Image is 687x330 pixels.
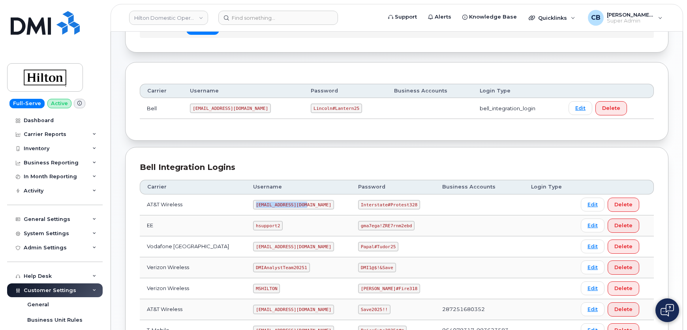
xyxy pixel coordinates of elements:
[595,101,627,115] button: Delete
[140,98,183,119] td: Bell
[387,84,473,98] th: Business Accounts
[607,11,654,18] span: [PERSON_NAME] [PERSON_NAME]
[358,263,396,272] code: DMI1@$!&Save
[304,84,387,98] th: Password
[581,219,604,232] a: Edit
[581,260,604,274] a: Edit
[538,15,567,21] span: Quicklinks
[358,284,420,293] code: [PERSON_NAME]#Fire318
[608,302,639,317] button: Delete
[358,242,398,251] code: Papal#Tudor25
[608,239,639,254] button: Delete
[140,215,246,236] td: EE
[614,264,633,271] span: Delete
[140,162,654,173] div: Bell Integration Logins
[608,198,639,212] button: Delete
[608,219,639,233] button: Delete
[569,101,592,115] a: Edit
[608,281,639,296] button: Delete
[351,180,435,194] th: Password
[602,104,620,112] span: Delete
[435,299,524,320] td: 287251680352
[608,260,639,275] button: Delete
[582,10,668,26] div: Chris Brian
[614,222,633,229] span: Delete
[140,236,246,257] td: Vodafone [GEOGRAPHIC_DATA]
[469,13,517,21] span: Knowledge Base
[183,84,304,98] th: Username
[129,11,208,25] a: Hilton Domestic Operating Company Inc
[523,10,581,26] div: Quicklinks
[253,305,334,314] code: [EMAIL_ADDRESS][DOMAIN_NAME]
[140,299,246,320] td: AT&T Wireless
[253,284,280,293] code: MSHILTON
[358,221,415,230] code: gma7ega!ZRE7rnm2ebd
[253,263,310,272] code: DMIAnalystTeam20251
[190,104,271,113] code: [EMAIL_ADDRESS][DOMAIN_NAME]
[473,98,561,119] td: bell_integration_login
[435,180,524,194] th: Business Accounts
[311,104,362,113] code: Lincoln#Lantern25
[435,13,451,21] span: Alerts
[524,180,574,194] th: Login Type
[581,198,604,211] a: Edit
[383,9,422,25] a: Support
[253,200,334,209] code: [EMAIL_ADDRESS][DOMAIN_NAME]
[581,302,604,316] a: Edit
[614,305,633,313] span: Delete
[395,13,417,21] span: Support
[253,221,283,230] code: hsupport2
[218,11,338,25] input: Find something...
[614,201,633,208] span: Delete
[581,239,604,253] a: Edit
[140,257,246,278] td: Verizon Wireless
[140,278,246,299] td: Verizon Wireless
[473,84,561,98] th: Login Type
[358,200,420,209] code: Interstate#Protest328
[591,13,601,23] span: CB
[358,305,390,314] code: Save2025!!
[661,304,674,317] img: Open chat
[457,9,522,25] a: Knowledge Base
[581,281,604,295] a: Edit
[253,242,334,251] code: [EMAIL_ADDRESS][DOMAIN_NAME]
[614,285,633,292] span: Delete
[607,18,654,24] span: Super Admin
[140,180,246,194] th: Carrier
[422,9,457,25] a: Alerts
[246,180,351,194] th: Username
[140,84,183,98] th: Carrier
[614,243,633,250] span: Delete
[140,194,246,215] td: AT&T Wireless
